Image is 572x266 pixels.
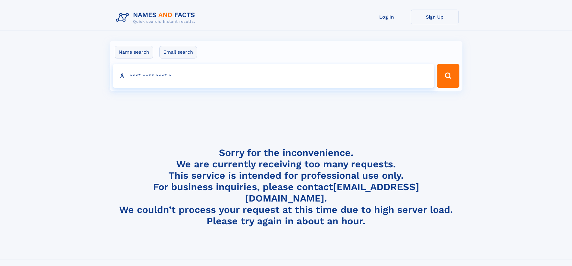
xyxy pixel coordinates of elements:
[437,64,459,88] button: Search Button
[411,10,459,24] a: Sign Up
[159,46,197,58] label: Email search
[115,46,153,58] label: Name search
[245,181,419,204] a: [EMAIL_ADDRESS][DOMAIN_NAME]
[113,147,459,227] h4: Sorry for the inconvenience. We are currently receiving too many requests. This service is intend...
[113,64,434,88] input: search input
[363,10,411,24] a: Log In
[113,10,200,26] img: Logo Names and Facts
